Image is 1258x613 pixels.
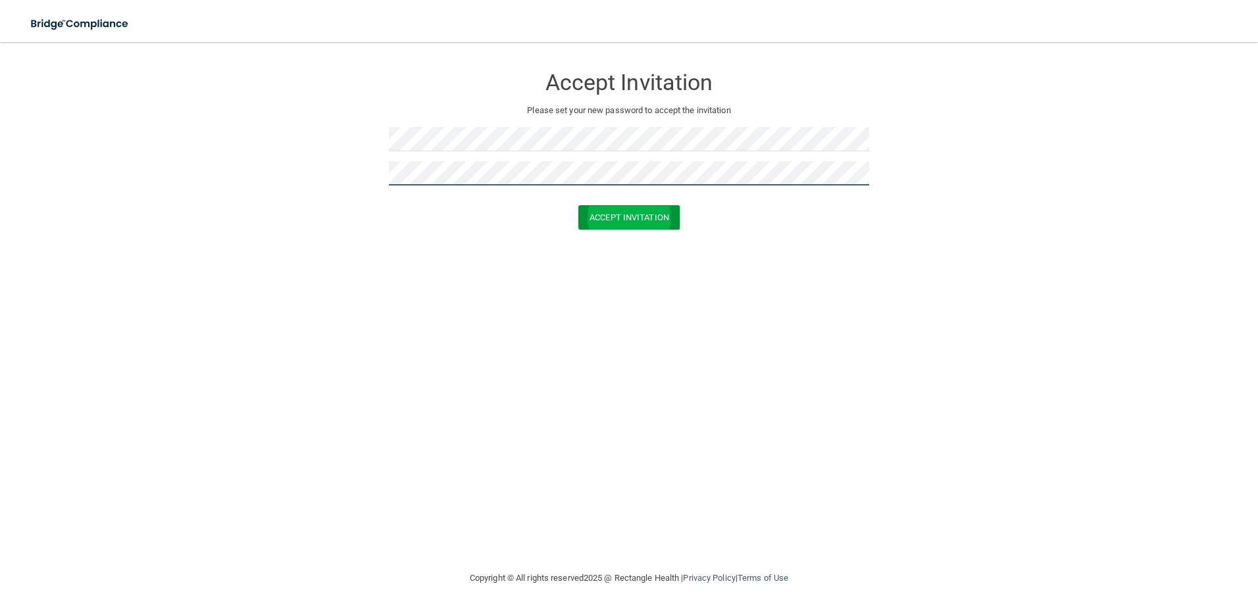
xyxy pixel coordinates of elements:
[389,70,869,95] h3: Accept Invitation
[1030,520,1242,572] iframe: Drift Widget Chat Controller
[683,573,735,583] a: Privacy Policy
[20,11,141,37] img: bridge_compliance_login_screen.278c3ca4.svg
[738,573,788,583] a: Terms of Use
[389,557,869,599] div: Copyright © All rights reserved 2025 @ Rectangle Health | |
[578,205,680,230] button: Accept Invitation
[399,103,859,118] p: Please set your new password to accept the invitation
